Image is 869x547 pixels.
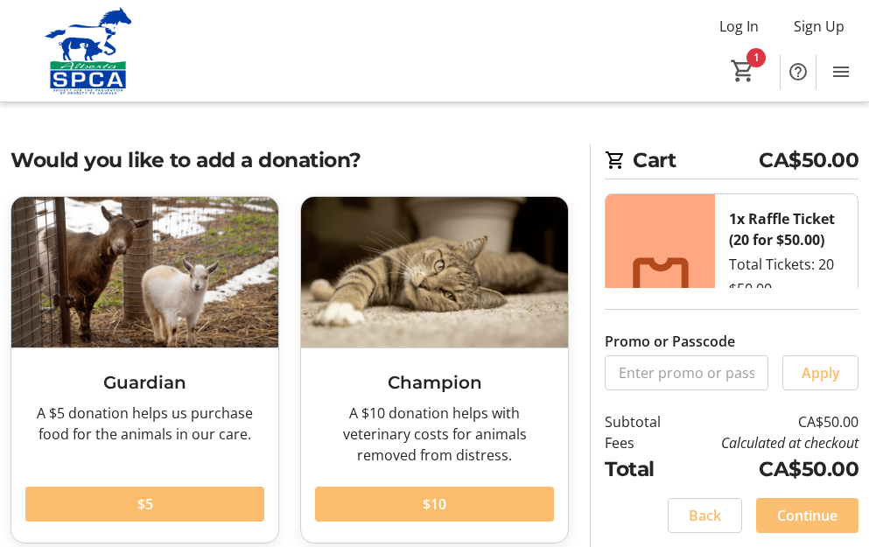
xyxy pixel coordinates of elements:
button: Menu [823,54,858,89]
h3: Guardian [25,369,264,396]
button: Log In [705,12,773,40]
input: Enter promo or passcode [605,355,768,390]
button: Back [668,498,742,533]
td: Total [605,453,678,484]
div: 1x Raffle Ticket (20 for $50.00) [729,208,844,250]
div: A $5 donation helps us purchase food for the animals in our care. [25,403,264,445]
button: $10 [315,487,554,522]
div: $50.00 [729,278,772,299]
label: Promo or Passcode [605,331,735,352]
td: Fees [605,432,678,453]
button: Continue [756,498,858,533]
span: Log In [719,16,759,37]
img: Guardian [11,197,278,347]
span: $5 [137,494,153,515]
img: Alberta SPCA's Logo [11,7,166,95]
td: CA$50.00 [678,411,858,432]
span: Back [689,505,721,526]
h2: Would you like to add a donation? [11,144,569,175]
button: $5 [25,487,264,522]
div: A $10 donation helps with veterinary costs for animals removed from distress. [315,403,554,466]
span: Apply [802,362,840,383]
td: Calculated at checkout [678,432,858,453]
div: Total Tickets: 20 [715,194,858,390]
h2: Cart [605,144,858,179]
span: Continue [777,505,837,526]
span: CA$50.00 [759,144,858,175]
img: Champion [301,197,568,347]
h3: Champion [315,369,554,396]
button: Sign Up [780,12,858,40]
button: Apply [782,355,858,390]
td: CA$50.00 [678,453,858,484]
td: Subtotal [605,411,678,432]
button: Cart [727,55,759,87]
button: Help [781,54,816,89]
span: $10 [423,494,446,515]
span: Sign Up [794,16,844,37]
